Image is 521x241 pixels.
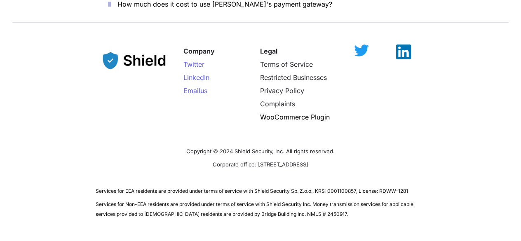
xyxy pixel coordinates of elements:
a: Privacy Policy [260,87,304,95]
span: Corporate office: [STREET_ADDRESS] [213,161,308,168]
a: Terms of Service [260,60,313,68]
span: Email [183,87,200,95]
strong: Legal [260,47,277,55]
a: Emailus [183,87,207,95]
a: Restricted Businesses [260,73,327,82]
span: Copyright © 2024 Shield Security, Inc. All rights reserved. [186,148,335,154]
span: Services for EEA residents are provided under terms of service with Shield Security Sp. Z.o.o., K... [96,188,408,194]
a: LinkedIn [183,73,209,82]
a: WooCommerce Plugin [260,113,330,121]
span: us [200,87,207,95]
a: Twitter [183,60,204,68]
span: Services for Non-EEA residents are provided under terms of service with Shield Security Inc. Mone... [96,201,415,217]
a: Complaints [260,100,295,108]
strong: Company [183,47,215,55]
